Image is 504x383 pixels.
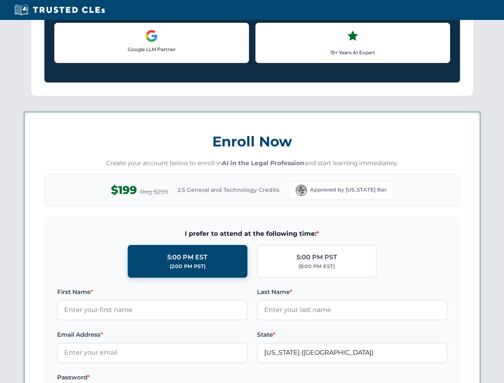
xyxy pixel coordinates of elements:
img: Trusted CLEs [12,4,107,16]
span: 2.5 General and Technology Credits [178,186,279,194]
span: Reg $299 [140,187,168,197]
img: Florida Bar [296,185,307,196]
h3: Enroll Now [44,129,460,154]
div: (2:00 PM PST) [170,263,206,270]
label: State [257,330,447,340]
label: Email Address [57,330,247,340]
input: Enter your email [57,343,247,363]
span: Approved by [US_STATE] Bar [310,186,386,194]
label: First Name [57,287,247,297]
p: 15+ Years AI Expert [262,49,443,56]
p: Google LLM Partner [61,45,242,53]
label: Last Name [257,287,447,297]
img: Google [145,30,158,42]
div: 5:00 PM EST [167,252,208,263]
span: I prefer to attend at the following time: [57,229,447,239]
label: Password [57,373,247,382]
div: 5:00 PM PST [296,252,337,263]
input: Florida (FL) [257,343,447,363]
p: Create your account below to enroll in and start learning immediately. [44,159,460,168]
input: Enter your last name [257,300,447,320]
div: (8:00 PM EST) [298,263,335,270]
span: $199 [111,181,137,199]
strong: AI in the Legal Profession [222,159,304,167]
input: Enter your first name [57,300,247,320]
